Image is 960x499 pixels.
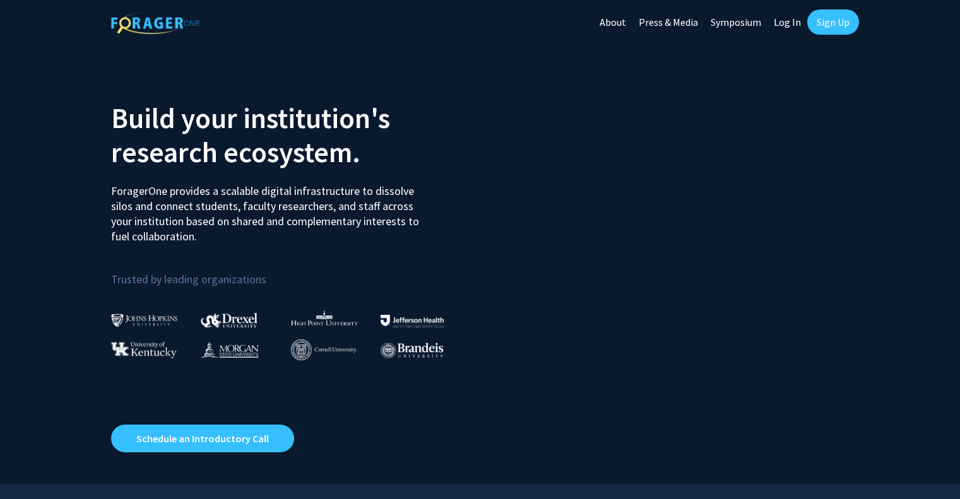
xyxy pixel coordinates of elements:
[111,341,177,358] img: University of Kentucky
[111,101,471,169] h2: Build your institution's research ecosystem.
[111,254,471,289] p: Trusted by leading organizations
[201,313,258,327] img: Drexel University
[807,9,859,35] a: Sign Up
[111,314,178,327] img: Johns Hopkins University
[291,310,358,326] img: High Point University
[381,315,444,327] img: Thomas Jefferson University
[111,174,428,244] p: ForagerOne provides a scalable digital infrastructure to dissolve silos and connect students, fac...
[381,343,444,358] img: Brandeis University
[111,12,199,34] img: ForagerOne Logo
[291,339,357,360] img: Cornell University
[111,425,294,452] a: Opens in a new tab
[201,341,259,358] img: Morgan State University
